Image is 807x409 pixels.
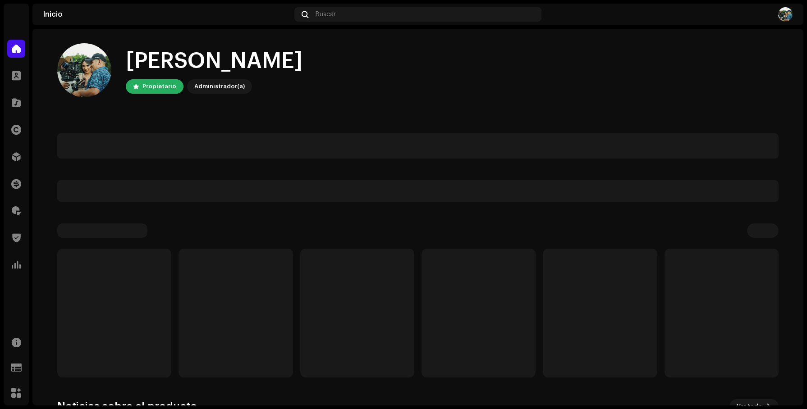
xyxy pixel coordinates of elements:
[142,81,176,92] div: Propietario
[126,47,303,76] div: [PERSON_NAME]
[43,11,291,18] div: Inicio
[316,11,336,18] span: Buscar
[778,7,793,22] img: 9d8bb8e1-882d-4cad-b6ab-e8a3da621c55
[57,43,111,97] img: 9d8bb8e1-882d-4cad-b6ab-e8a3da621c55
[194,81,245,92] div: Administrador(a)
